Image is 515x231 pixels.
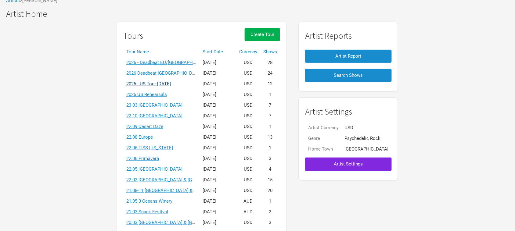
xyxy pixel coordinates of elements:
td: USD [236,132,260,143]
td: [DATE] [200,89,236,100]
span: Create Tour [250,32,274,37]
td: Genre [305,133,342,144]
h1: Tours [123,31,143,41]
td: [DATE] [200,217,236,228]
td: USD [342,123,392,133]
td: USD [236,143,260,153]
td: [DATE] [200,132,236,143]
td: 28 [260,57,280,68]
button: Create Tour [245,28,280,41]
a: 21.05 3 Oceans Winery [126,198,172,204]
a: 2026 Deadbeat [GEOGRAPHIC_DATA] & [GEOGRAPHIC_DATA] Summer [126,70,269,76]
td: [DATE] [200,68,236,79]
h1: Artist Home [6,9,515,19]
a: 2025 - US Tour [DATE] [126,81,171,87]
td: AUD [236,196,260,207]
button: Search Shows [305,69,392,82]
a: 20.03 [GEOGRAPHIC_DATA] & [GEOGRAPHIC_DATA] [126,220,232,225]
td: [DATE] [200,164,236,175]
td: 1 [260,121,280,132]
a: 22.06 TISS [US_STATE] [126,145,173,151]
td: USD [236,121,260,132]
td: [DATE] [200,185,236,196]
td: 13 [260,132,280,143]
td: 4 [260,164,280,175]
h1: Artist Settings [305,107,392,116]
a: 22.06 Primavera [126,156,159,161]
td: [DATE] [200,196,236,207]
td: 20 [260,185,280,196]
td: 24 [260,68,280,79]
td: 3 [260,217,280,228]
td: [DATE] [200,111,236,121]
td: [DATE] [200,57,236,68]
td: 1 [260,89,280,100]
td: 1 [260,143,280,153]
td: [DATE] [200,121,236,132]
a: 23 03 [GEOGRAPHIC_DATA] [126,102,182,108]
td: USD [236,79,260,89]
td: [GEOGRAPHIC_DATA] [342,144,392,155]
span: Artist Report [336,53,362,59]
a: 22.08 Europe [126,134,153,140]
a: Search Shows [305,66,392,85]
a: 2026 - Deadbeat EU/[GEOGRAPHIC_DATA] [DATE] [126,60,227,65]
td: USD [236,68,260,79]
td: [DATE] [200,153,236,164]
a: Artist Report [305,47,392,66]
th: Start Date [200,47,236,57]
td: USD [236,57,260,68]
td: USD [236,185,260,196]
td: USD [236,217,260,228]
td: USD [236,164,260,175]
a: 22.02 [GEOGRAPHIC_DATA] & [GEOGRAPHIC_DATA] [126,177,232,183]
th: Currency [236,47,260,57]
h1: Artist Reports [305,31,392,41]
td: 1 [260,196,280,207]
a: 2025 US Rehearsals [126,92,167,97]
td: 12 [260,79,280,89]
td: USD [236,153,260,164]
a: 21.03 Snack Festival [126,209,168,215]
td: USD [236,175,260,185]
td: AUD [236,207,260,217]
td: 2 [260,207,280,217]
th: Tour Name [123,47,200,57]
a: 22.09 Desert Daze [126,124,163,129]
td: [DATE] [200,143,236,153]
td: USD [236,89,260,100]
td: Psychedelic Rock [342,133,392,144]
span: Search Shows [334,73,363,78]
td: Home Town [305,144,342,155]
button: Artist Settings [305,158,392,171]
span: Artist Settings [334,161,363,167]
button: Artist Report [305,50,392,63]
td: [DATE] [200,207,236,217]
td: USD [236,100,260,111]
a: 21.08-11 [GEOGRAPHIC_DATA] & [GEOGRAPHIC_DATA] [126,188,238,193]
a: 22.10 [GEOGRAPHIC_DATA] [126,113,182,119]
td: 7 [260,111,280,121]
a: 22.05 [GEOGRAPHIC_DATA] [126,166,182,172]
td: 3 [260,153,280,164]
td: USD [236,111,260,121]
td: 7 [260,100,280,111]
td: [DATE] [200,175,236,185]
a: Create Tour [245,28,280,47]
td: [DATE] [200,100,236,111]
td: Artist Currency [305,123,342,133]
a: Artist Settings [305,155,392,174]
td: 15 [260,175,280,185]
th: Shows [260,47,280,57]
td: [DATE] [200,79,236,89]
